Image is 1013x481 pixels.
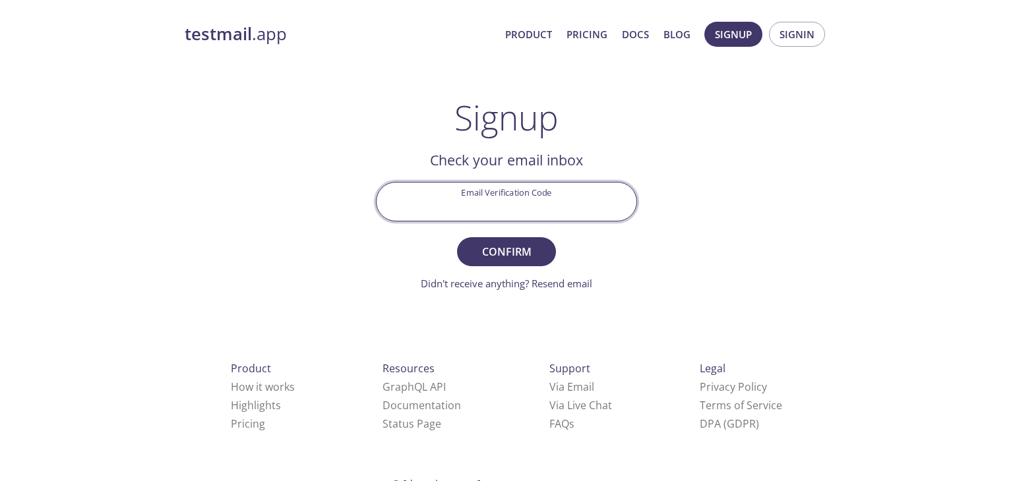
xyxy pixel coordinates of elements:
a: Highlights [231,398,281,412]
button: Signin [769,22,825,47]
a: Docs [622,26,649,43]
a: Privacy Policy [700,380,767,394]
a: Terms of Service [700,398,782,412]
a: Blog [663,26,691,43]
a: Documentation [383,398,461,412]
a: Pricing [231,416,265,431]
h1: Signup [454,98,559,137]
span: Signin [780,26,814,43]
a: Pricing [567,26,607,43]
a: Via Email [549,380,594,394]
a: Didn't receive anything? Resend email [421,277,592,290]
span: Support [549,361,590,376]
span: Legal [700,361,725,376]
button: Signup [704,22,762,47]
span: Confirm [472,242,541,261]
button: Confirm [457,237,556,266]
span: Resources [383,361,435,376]
a: DPA (GDPR) [700,416,759,431]
h2: Check your email inbox [376,149,637,171]
span: Signup [715,26,752,43]
a: How it works [231,380,295,394]
a: FAQ [549,416,574,431]
a: Status Page [383,416,441,431]
a: GraphQL API [383,380,446,394]
span: s [569,416,574,431]
a: Product [505,26,552,43]
a: testmail.app [185,23,495,45]
span: Product [231,361,271,376]
a: Via Live Chat [549,398,612,412]
strong: testmail [185,22,252,45]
